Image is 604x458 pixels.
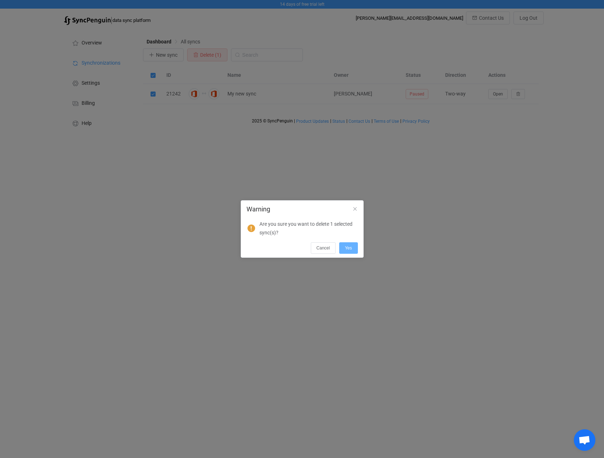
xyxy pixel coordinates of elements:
button: Cancel [311,242,336,254]
button: Close [352,206,358,212]
p: Are you sure you want to delete 1 selected sync(s)? [259,220,354,237]
span: Warning [246,205,270,213]
span: Cancel [317,246,330,251]
a: Open chat [574,429,595,451]
button: Yes [339,242,358,254]
span: Yes [345,246,352,251]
